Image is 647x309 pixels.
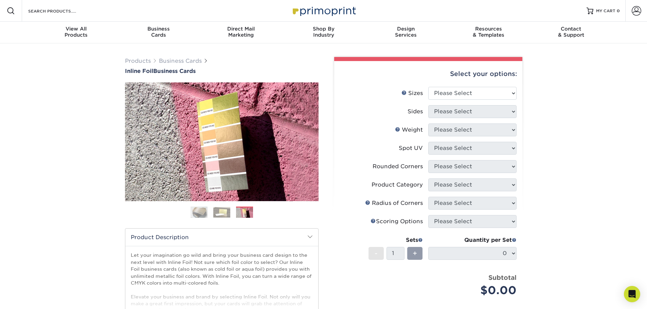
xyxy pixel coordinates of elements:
div: Scoring Options [371,217,423,226]
span: Resources [447,26,530,32]
img: Business Cards 02 [213,207,230,217]
a: Contact& Support [530,22,612,43]
div: Cards [117,26,200,38]
img: Business Cards 03 [236,208,253,218]
a: DesignServices [365,22,447,43]
div: Open Intercom Messenger [624,286,640,302]
span: Design [365,26,447,32]
a: Business Cards [159,58,202,64]
span: MY CART [596,8,615,14]
div: $0.00 [433,282,517,298]
div: Sides [408,108,423,116]
h1: Business Cards [125,68,319,74]
div: Radius of Corners [365,199,423,207]
div: Select your options: [340,61,517,87]
a: Resources& Templates [447,22,530,43]
img: Primoprint [290,3,358,18]
a: BusinessCards [117,22,200,43]
span: View All [35,26,118,32]
span: + [413,248,417,258]
div: Rounded Corners [373,162,423,171]
a: Products [125,58,151,64]
span: - [375,248,378,258]
span: Contact [530,26,612,32]
a: View AllProducts [35,22,118,43]
div: Services [365,26,447,38]
span: Direct Mail [200,26,282,32]
div: Sizes [401,89,423,97]
div: Spot UV [399,144,423,152]
div: Sets [369,236,423,244]
img: Business Cards 01 [191,204,208,221]
div: Quantity per Set [428,236,517,244]
span: 0 [617,8,620,13]
span: Inline Foil [125,68,153,74]
a: Shop ByIndustry [282,22,365,43]
h2: Product Description [125,229,318,246]
input: SEARCH PRODUCTS..... [28,7,94,15]
span: Business [117,26,200,32]
span: Shop By [282,26,365,32]
div: Products [35,26,118,38]
div: & Templates [447,26,530,38]
iframe: Google Customer Reviews [2,288,58,307]
div: Product Category [372,181,423,189]
div: Industry [282,26,365,38]
div: Weight [395,126,423,134]
strong: Subtotal [488,274,517,281]
div: Marketing [200,26,282,38]
a: Direct MailMarketing [200,22,282,43]
img: Inline Foil 03 [125,82,319,201]
a: Inline FoilBusiness Cards [125,68,319,74]
div: & Support [530,26,612,38]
